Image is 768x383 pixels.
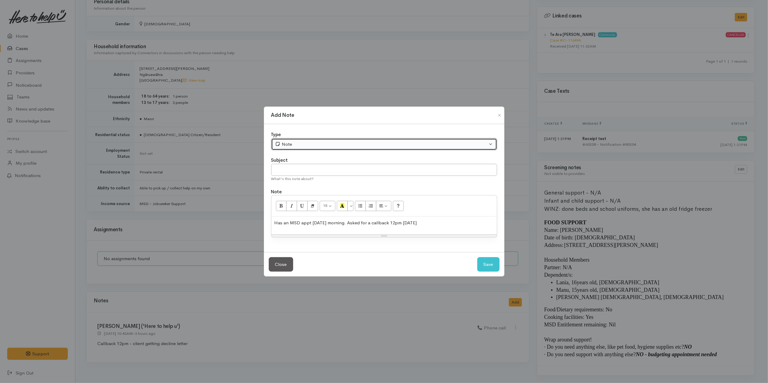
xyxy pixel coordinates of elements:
[276,201,287,211] button: Bold (CTRL+B)
[376,201,392,211] button: Paragraph
[355,201,366,211] button: Unordered list (CTRL+SHIFT+NUM7)
[271,131,281,138] label: Type
[347,201,353,211] button: More Color
[271,111,294,119] h1: Add Note
[393,201,404,211] button: Help
[337,201,348,211] button: Recent Color
[271,157,288,164] label: Subject
[297,201,308,211] button: Underline (CTRL+U)
[323,203,327,208] span: 15
[320,201,336,211] button: Font Size
[307,201,318,211] button: Remove Font Style (CTRL+\)
[365,201,376,211] button: Ordered list (CTRL+SHIFT+NUM8)
[286,201,297,211] button: Italic (CTRL+I)
[495,112,504,119] button: Close
[275,141,488,148] div: Note
[269,257,293,272] button: Close
[271,188,282,195] label: Note
[374,220,417,226] span: allback 12pm [DATE]
[271,138,497,151] button: Note
[274,220,374,226] span: Has an MSD appt [DATE] morning. Asked for a c
[477,257,500,272] button: Save
[271,176,497,182] div: What's this note about?
[271,235,497,237] div: Resize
